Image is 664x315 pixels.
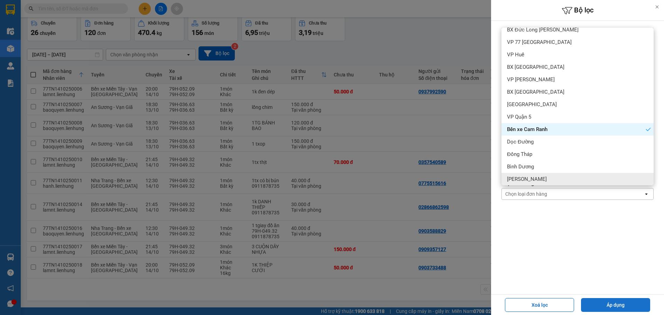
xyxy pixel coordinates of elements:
button: Xoá lọc [505,298,574,312]
span: VP Quận 5 [507,113,531,120]
span: BX [GEOGRAPHIC_DATA] [507,64,564,71]
span: [GEOGRAPHIC_DATA] [507,101,557,108]
span: [PERSON_NAME] [507,176,547,183]
span: BX Đức Long [PERSON_NAME] [507,26,579,33]
span: VP Huế [507,51,524,58]
ul: Menu [501,28,654,185]
span: Đồng Tháp [507,151,532,158]
span: Bình Dương [507,163,534,170]
span: Bến xe Cam Ranh [507,126,547,133]
span: VP 77 [GEOGRAPHIC_DATA] [507,39,572,46]
button: Áp dụng [581,298,650,312]
h6: Bộ lọc [491,5,664,16]
svg: open [644,191,649,197]
div: Chọn loại đơn hàng [505,191,547,197]
span: BX [GEOGRAPHIC_DATA] [507,89,564,95]
span: VP [PERSON_NAME] [507,76,555,83]
span: Dọc Đường [507,138,534,145]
